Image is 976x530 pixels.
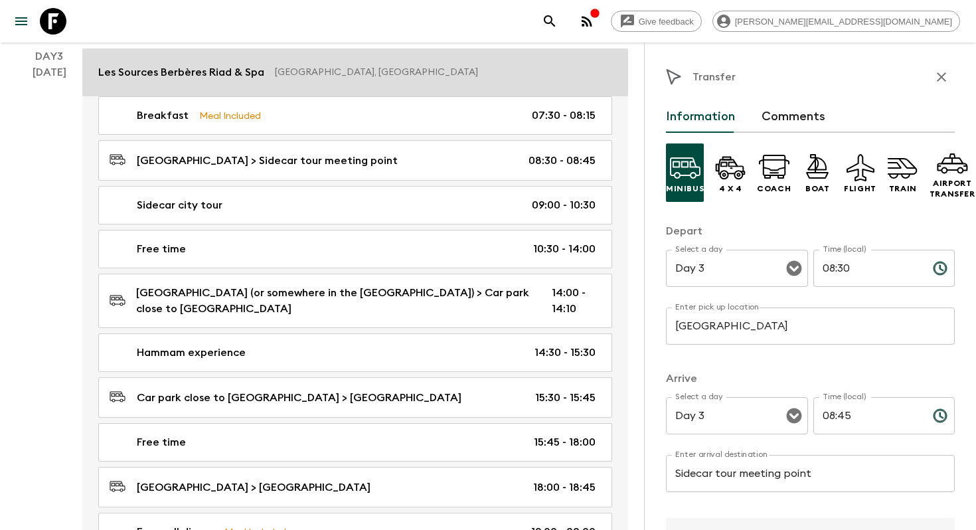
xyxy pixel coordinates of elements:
[98,230,612,268] a: Free time10:30 - 14:00
[552,285,596,317] p: 14:00 - 14:10
[136,285,530,317] p: [GEOGRAPHIC_DATA] (or somewhere in the [GEOGRAPHIC_DATA]) > Car park close to [GEOGRAPHIC_DATA]
[137,153,398,169] p: [GEOGRAPHIC_DATA] > Sidecar tour meeting point
[889,183,917,194] p: Train
[82,48,628,96] a: Les Sources Berbères Riad & Spa[GEOGRAPHIC_DATA], [GEOGRAPHIC_DATA]
[675,449,768,460] label: Enter arrival destination
[8,8,35,35] button: menu
[666,183,704,194] p: Minibus
[785,259,803,278] button: Open
[823,244,866,255] label: Time (local)
[199,108,261,123] p: Meal Included
[666,101,735,133] button: Information
[98,333,612,372] a: Hammam experience14:30 - 15:30
[137,390,461,406] p: Car park close to [GEOGRAPHIC_DATA] > [GEOGRAPHIC_DATA]
[712,11,960,32] div: [PERSON_NAME][EMAIL_ADDRESS][DOMAIN_NAME]
[927,255,953,282] button: Choose time, selected time is 8:30 AM
[137,434,186,450] p: Free time
[666,223,955,239] p: Depart
[762,101,825,133] button: Comments
[813,250,922,287] input: hh:mm
[719,183,742,194] p: 4 x 4
[675,302,760,313] label: Enter pick up location
[275,66,602,79] p: [GEOGRAPHIC_DATA], [GEOGRAPHIC_DATA]
[728,17,959,27] span: [PERSON_NAME][EMAIL_ADDRESS][DOMAIN_NAME]
[98,186,612,224] a: Sidecar city tour09:00 - 10:30
[757,183,791,194] p: Coach
[98,96,612,135] a: BreakfastMeal Included07:30 - 08:15
[98,467,612,507] a: [GEOGRAPHIC_DATA] > [GEOGRAPHIC_DATA]18:00 - 18:45
[927,402,953,429] button: Choose time, selected time is 8:45 AM
[98,377,612,418] a: Car park close to [GEOGRAPHIC_DATA] > [GEOGRAPHIC_DATA]15:30 - 15:45
[16,48,82,64] p: Day 3
[98,274,612,328] a: [GEOGRAPHIC_DATA] (or somewhere in the [GEOGRAPHIC_DATA]) > Car park close to [GEOGRAPHIC_DATA]14...
[692,69,736,85] p: Transfer
[675,244,722,255] label: Select a day
[813,397,922,434] input: hh:mm
[529,153,596,169] p: 08:30 - 08:45
[98,423,612,462] a: Free time15:45 - 18:00
[805,183,829,194] p: Boat
[534,345,596,361] p: 14:30 - 15:30
[533,241,596,257] p: 10:30 - 14:00
[532,197,596,213] p: 09:00 - 10:30
[137,480,370,495] p: [GEOGRAPHIC_DATA] > [GEOGRAPHIC_DATA]
[532,108,596,124] p: 07:30 - 08:15
[98,140,612,181] a: [GEOGRAPHIC_DATA] > Sidecar tour meeting point08:30 - 08:45
[785,406,803,425] button: Open
[631,17,701,27] span: Give feedback
[137,241,186,257] p: Free time
[611,11,702,32] a: Give feedback
[823,391,866,402] label: Time (local)
[137,108,189,124] p: Breakfast
[536,8,563,35] button: search adventures
[137,197,222,213] p: Sidecar city tour
[844,183,876,194] p: Flight
[98,64,264,80] p: Les Sources Berbères Riad & Spa
[535,390,596,406] p: 15:30 - 15:45
[675,391,722,402] label: Select a day
[533,480,596,495] p: 18:00 - 18:45
[930,178,975,199] p: Airport Transfer
[534,434,596,450] p: 15:45 - 18:00
[137,345,246,361] p: Hammam experience
[666,371,955,387] p: Arrive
